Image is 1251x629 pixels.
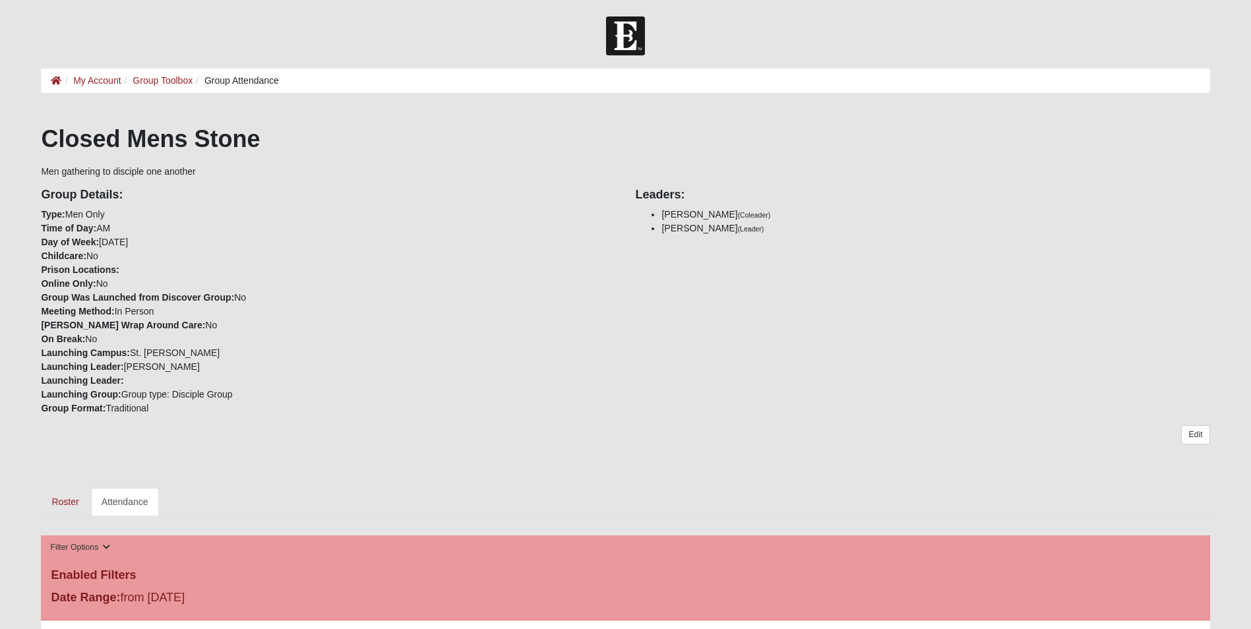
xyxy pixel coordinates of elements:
strong: Launching Campus: [41,347,130,358]
strong: Time of Day: [41,223,96,233]
h1: Closed Mens Stone [41,125,1209,153]
img: Church of Eleven22 Logo [606,16,645,55]
label: Date Range: [51,589,120,607]
strong: Prison Locations: [41,264,119,275]
strong: Launching Leader: [41,375,123,386]
a: My Account [73,75,121,86]
small: (Coleader) [738,211,771,219]
strong: Childcare: [41,251,86,261]
strong: Launching Leader: [41,361,123,372]
strong: Group Was Launched from Discover Group: [41,292,234,303]
h4: Enabled Filters [51,568,1200,583]
li: [PERSON_NAME] [661,222,1209,235]
strong: Launching Group: [41,389,121,400]
button: Filter Options [46,541,114,554]
strong: Day of Week: [41,237,99,247]
h4: Group Details: [41,188,615,202]
a: Group Toolbox [133,75,193,86]
li: Group Attendance [193,74,279,88]
strong: Type: [41,209,65,220]
h4: Leaders: [635,188,1209,202]
a: Roster [41,488,89,516]
div: Men Only AM [DATE] No No No In Person No No St. [PERSON_NAME] [PERSON_NAME] Group type: Disciple ... [31,179,625,415]
strong: Group Format: [41,403,106,413]
div: Men gathering to disciple one another [41,125,1209,516]
strong: On Break: [41,334,85,344]
small: (Leader) [738,225,764,233]
div: from [DATE] [41,589,431,610]
strong: [PERSON_NAME] Wrap Around Care: [41,320,205,330]
li: [PERSON_NAME] [661,208,1209,222]
a: Attendance [91,488,159,516]
a: Edit [1181,425,1209,444]
strong: Meeting Method: [41,306,114,316]
strong: Online Only: [41,278,96,289]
